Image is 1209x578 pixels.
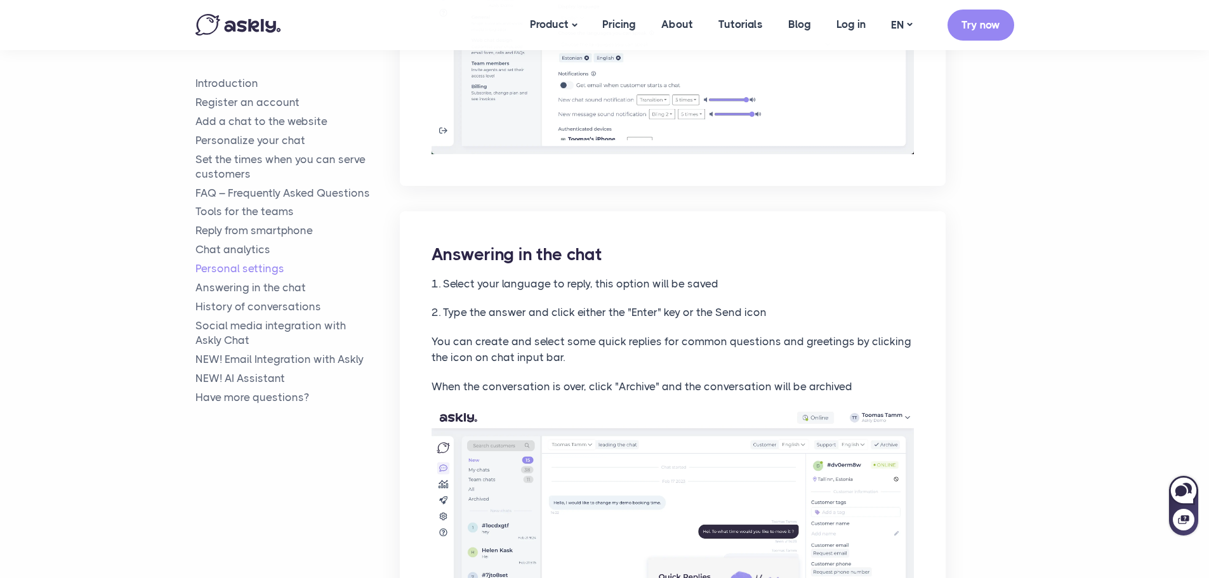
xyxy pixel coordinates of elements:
p: 2. Type the answer and click either the "Enter" key or the Send icon [432,305,914,321]
p: When the conversation is over, click "Archive" and the conversation will be archived [432,379,914,395]
p: You can create and select some quick replies for common questions and greetings by clicking the i... [432,334,914,366]
a: Register an account [195,95,400,110]
iframe: Askly chat [1168,473,1199,537]
a: Introduction [195,76,400,91]
a: NEW! Email Integration with Askly [195,352,400,367]
a: Add a chat to the website [195,114,400,129]
a: Reply from smartphone [195,224,400,239]
a: Answering in the chat [195,280,400,295]
a: Chat analytics [195,242,400,257]
a: Have more questions? [195,390,400,405]
a: Personal settings [195,261,400,276]
a: Social media integration withAskly Chat [195,319,400,348]
a: EN [878,16,925,34]
a: FAQ – Frequently Asked Questions [195,186,400,200]
a: NEW! AI Assistant [195,371,400,386]
img: Askly [195,14,281,36]
h2: Answering in the chat [432,243,914,266]
p: 1. Select your language to reply, this option will be saved [432,276,914,292]
a: Set the times when you can serve customers [195,152,400,181]
a: Personalize your chat [195,133,400,148]
a: Try now [948,10,1014,41]
a: Tools for the teams [195,205,400,220]
a: History of conversations [195,299,400,314]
